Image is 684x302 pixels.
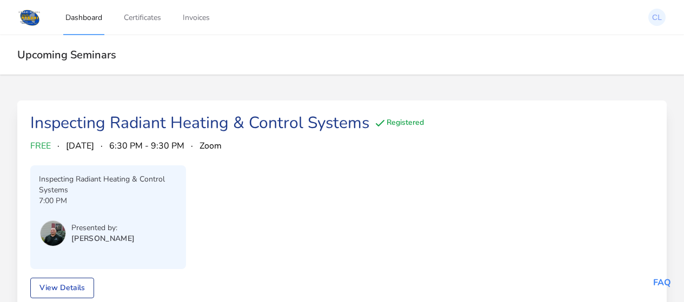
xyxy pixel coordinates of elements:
[648,9,666,26] img: Carey lubow
[653,277,671,288] a: FAQ
[200,139,222,152] span: Zoom
[57,139,59,152] span: ·
[71,233,135,244] p: [PERSON_NAME]
[374,117,424,130] div: Registered
[39,174,177,196] p: Inspecting Radiant Heating & Control Systems
[66,139,94,152] span: [DATE]
[30,112,369,134] a: Inspecting Radiant Heating & Control Systems
[30,139,51,152] span: FREE
[191,139,193,152] span: ·
[39,196,177,206] p: 7:00 PM
[39,219,67,247] button: User menu
[30,278,94,298] a: View Details
[17,48,667,62] h2: Upcoming Seminars
[101,139,103,152] span: ·
[40,220,66,246] img: Chris Long
[71,223,135,233] p: Presented by:
[17,8,42,27] img: Logo
[109,139,184,152] span: 6:30 PM - 9:30 PM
